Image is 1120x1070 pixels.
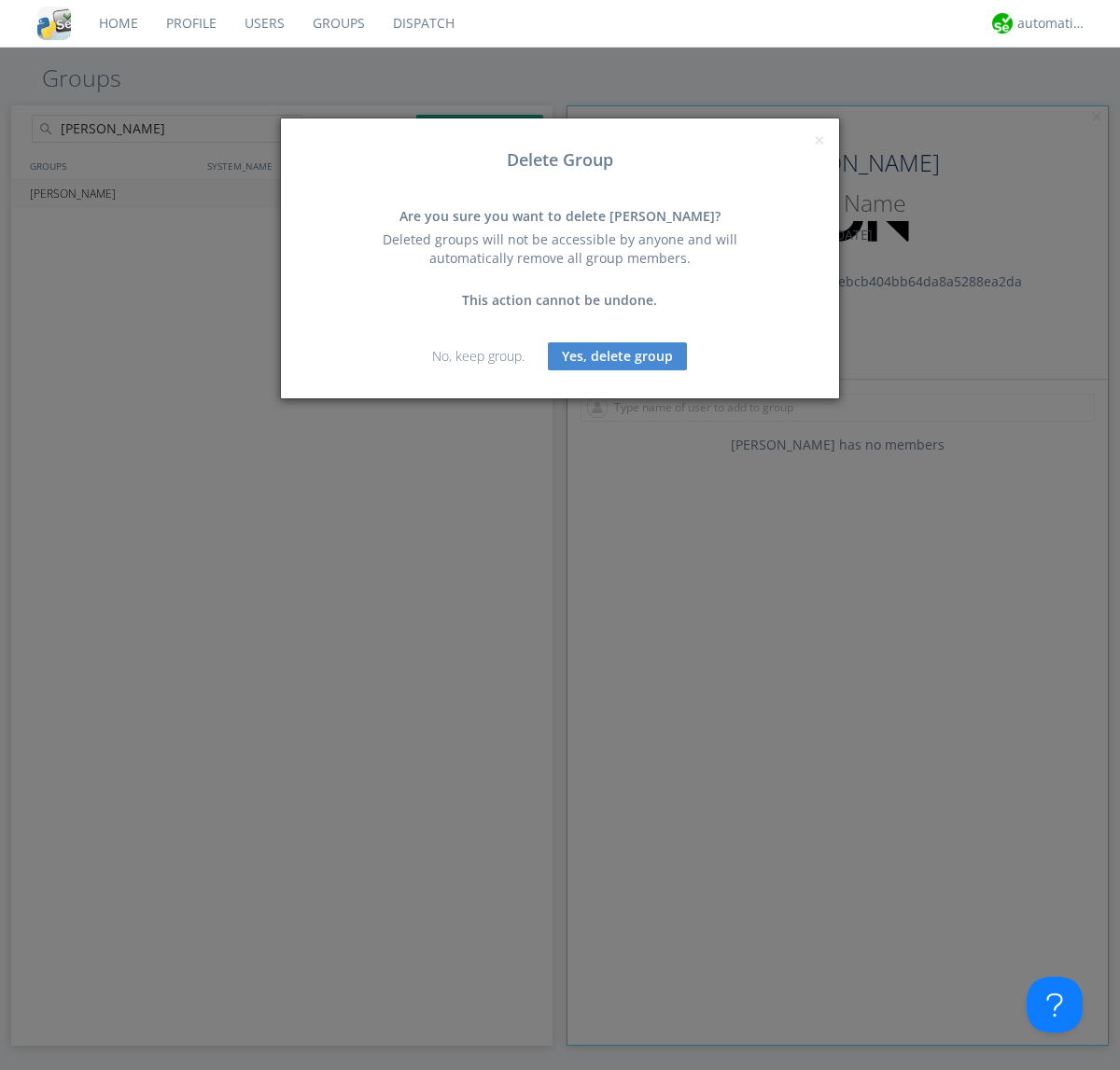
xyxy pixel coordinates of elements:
[295,151,825,170] h3: Delete Group
[37,7,71,40] img: cddb5a64eb264b2086981ab96f4c1ba7
[548,342,687,370] button: Yes, delete group
[992,13,1013,34] img: d2d01cd9b4174d08988066c6d424eccd
[814,127,825,153] span: ×
[359,230,761,268] div: Deleted groups will not be accessible by anyone and will automatically remove all group members.
[359,291,761,310] div: This action cannot be undone.
[1017,14,1087,33] div: automation+atlas
[359,207,761,226] div: Are you sure you want to delete [PERSON_NAME]?
[432,347,525,365] a: No, keep group.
